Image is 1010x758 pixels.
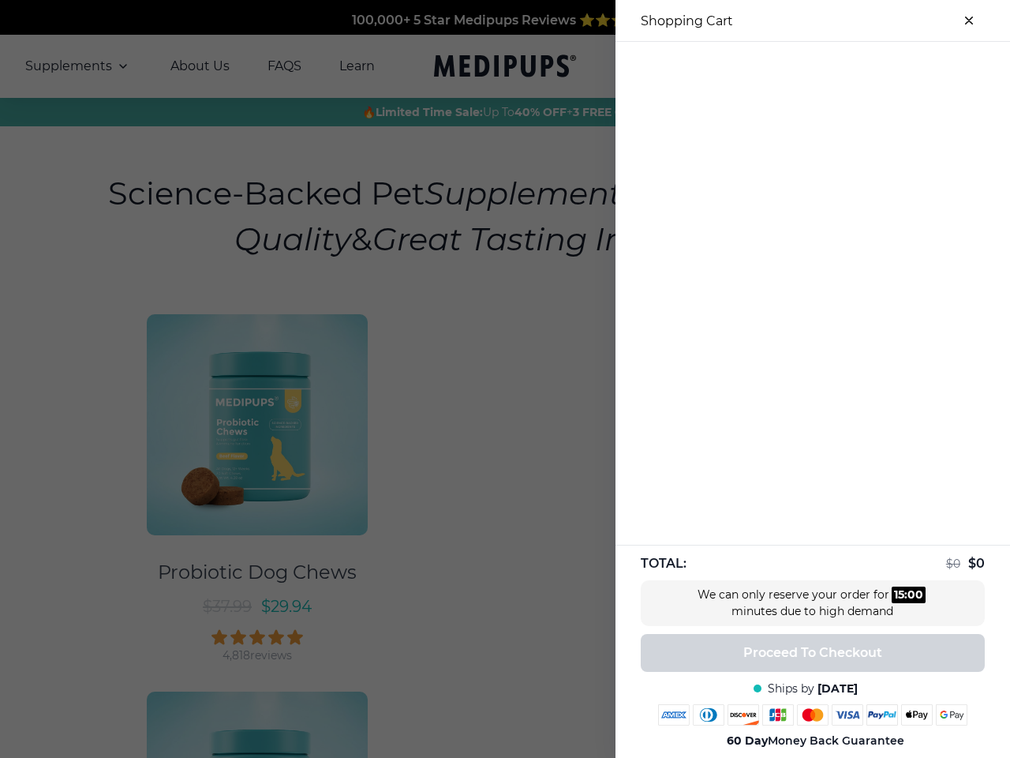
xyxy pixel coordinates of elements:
div: We can only reserve your order for minutes due to high demand [694,587,931,620]
div: : [892,587,926,603]
img: paypal [866,704,898,726]
span: [DATE] [818,681,858,696]
button: close-cart [953,5,985,36]
img: discover [728,704,759,726]
span: TOTAL: [641,555,686,572]
span: $ 0 [968,556,985,571]
span: Money Back Guarantee [728,734,905,749]
div: 00 [907,587,923,603]
strong: 60 Day [728,734,769,748]
img: diners-club [693,704,724,726]
img: jcb [762,704,794,726]
div: 15 [894,587,904,603]
h3: Shopping Cart [641,13,733,28]
img: visa [832,704,863,726]
span: Ships by [768,681,814,696]
span: $ 0 [946,557,960,571]
img: apple [901,704,933,726]
img: mastercard [797,704,829,726]
img: google [936,704,967,726]
img: amex [658,704,690,726]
